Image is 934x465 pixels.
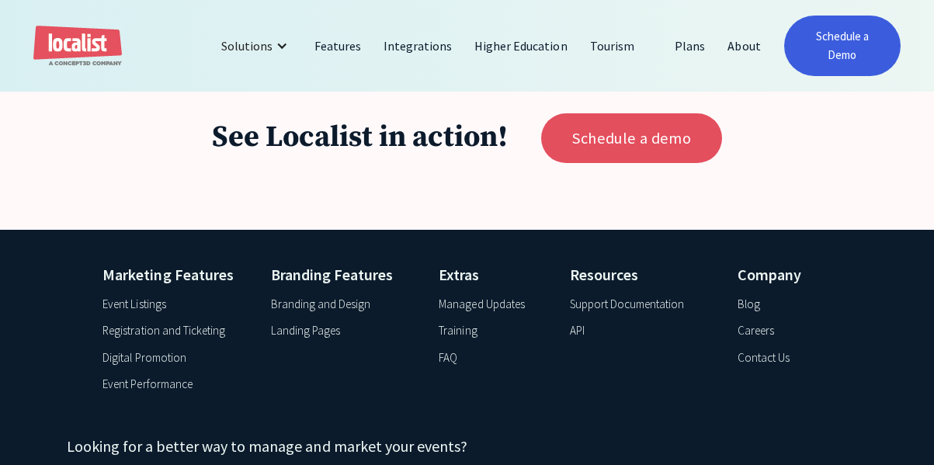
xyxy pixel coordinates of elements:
[102,263,252,286] h4: Marketing Features
[19,338,270,350] p: I agree to receive communications from Concept3D.
[570,296,684,314] a: Support Documentation
[210,27,304,64] div: Solutions
[439,349,457,367] a: FAQ
[738,296,760,314] a: Blog
[439,322,477,340] a: Training
[304,27,373,64] a: Features
[4,339,14,349] input: I agree to receive communications from Concept3D.
[579,27,646,64] a: Tourism
[439,296,524,314] a: Managed Updates
[717,27,772,64] a: About
[784,16,901,76] a: Schedule a Demo
[67,435,700,458] h4: Looking for a better way to manage and market your events?
[102,322,224,340] a: Registration and Ticketing
[570,322,585,340] a: API
[267,2,314,13] span: Last name
[271,322,340,340] a: Landing Pages
[570,263,719,286] h4: Resources
[221,36,273,55] div: Solutions
[373,27,464,64] a: Integrations
[738,263,831,286] h4: Company
[267,129,302,141] span: Job title
[102,296,165,314] a: Event Listings
[439,263,550,286] h4: Extras
[102,376,192,394] a: Event Performance
[271,263,420,286] h4: Branding Features
[102,349,186,367] a: Digital Promotion
[271,296,370,314] a: Branding and Design
[212,120,508,157] h1: See Localist in action!
[738,349,790,367] a: Contact Us
[541,113,722,163] a: Schedule a demo
[664,27,717,64] a: Plans
[738,322,774,340] a: Careers
[464,27,578,64] a: Higher Education
[33,26,122,67] a: home
[267,65,333,77] span: Phone number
